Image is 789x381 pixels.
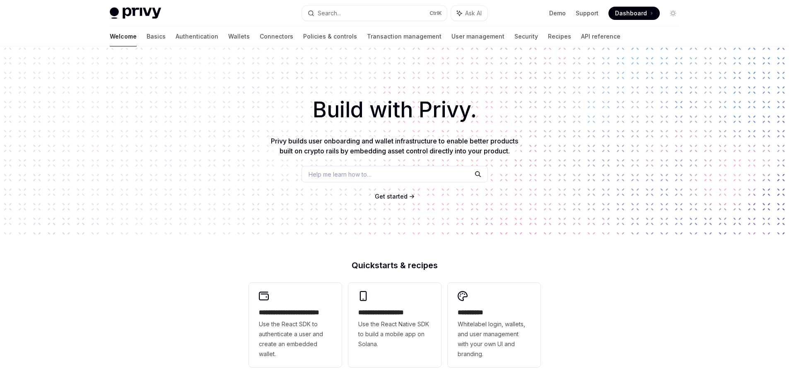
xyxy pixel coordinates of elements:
span: Dashboard [615,9,647,17]
div: Search... [318,8,341,18]
span: Privy builds user onboarding and wallet infrastructure to enable better products built on crypto ... [271,137,518,155]
span: Help me learn how to… [309,170,372,179]
span: Whitelabel login, wallets, and user management with your own UI and branding. [458,319,531,359]
span: Use the React Native SDK to build a mobile app on Solana. [358,319,431,349]
span: Ask AI [465,9,482,17]
a: **** *****Whitelabel login, wallets, and user management with your own UI and branding. [448,283,540,367]
a: Policies & controls [303,27,357,46]
span: Ctrl K [429,10,442,17]
button: Toggle dark mode [666,7,680,20]
button: Ask AI [451,6,487,21]
a: **** **** **** ***Use the React Native SDK to build a mobile app on Solana. [348,283,441,367]
a: Dashboard [608,7,660,20]
a: Connectors [260,27,293,46]
img: light logo [110,7,161,19]
a: Demo [549,9,566,17]
a: Recipes [548,27,571,46]
a: User management [451,27,504,46]
a: Authentication [176,27,218,46]
span: Use the React SDK to authenticate a user and create an embedded wallet. [259,319,332,359]
h1: Build with Privy. [13,94,776,126]
a: Transaction management [367,27,442,46]
span: Get started [375,193,408,200]
a: Basics [147,27,166,46]
a: API reference [581,27,620,46]
a: Welcome [110,27,137,46]
button: Search...CtrlK [302,6,447,21]
a: Wallets [228,27,250,46]
a: Get started [375,192,408,201]
a: Security [514,27,538,46]
h2: Quickstarts & recipes [249,261,540,269]
a: Support [576,9,598,17]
